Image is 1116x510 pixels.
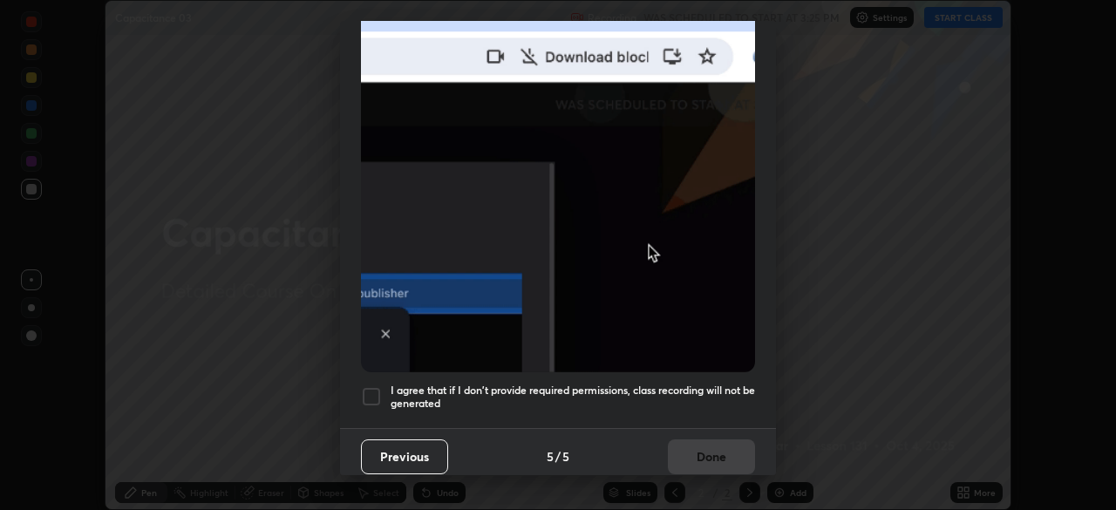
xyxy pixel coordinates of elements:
h4: 5 [547,447,554,466]
button: Previous [361,439,448,474]
h5: I agree that if I don't provide required permissions, class recording will not be generated [391,384,755,411]
h4: / [555,447,561,466]
h4: 5 [562,447,569,466]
